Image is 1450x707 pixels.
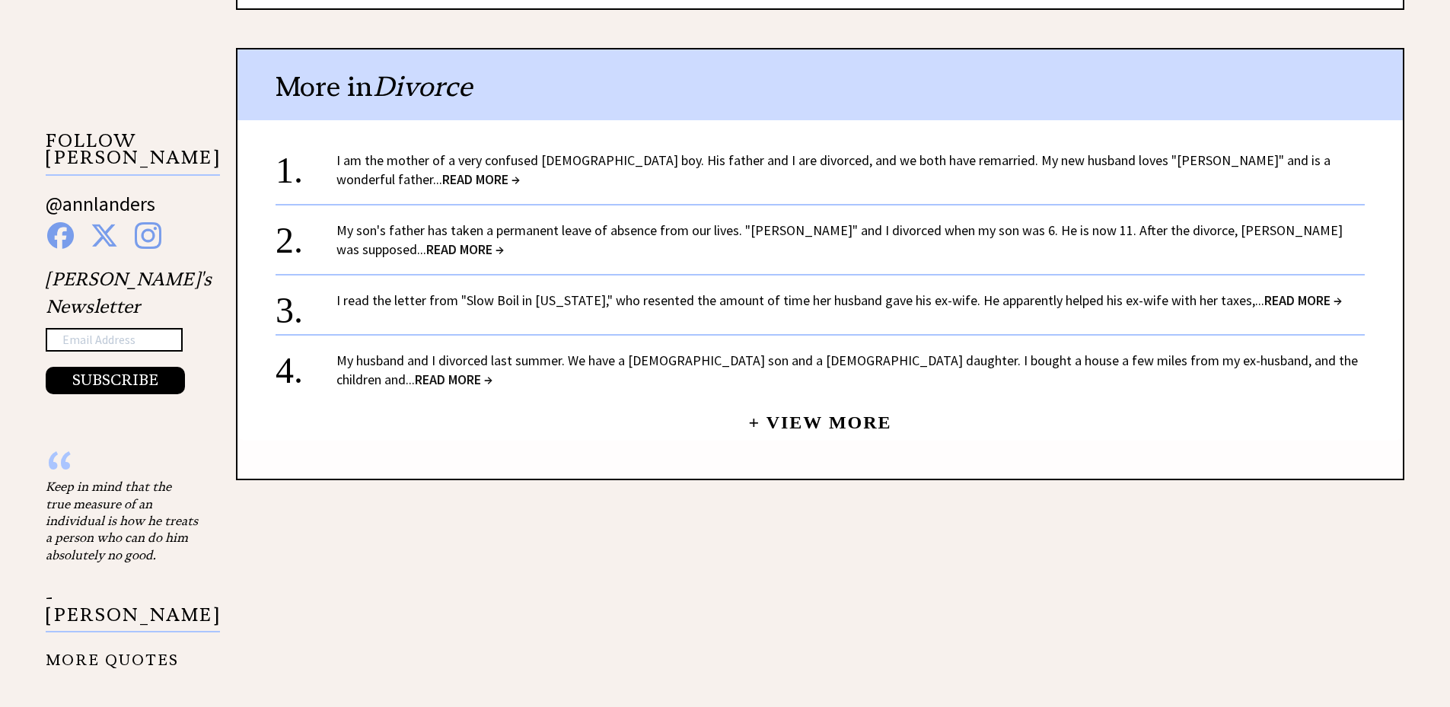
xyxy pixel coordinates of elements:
[373,69,472,104] span: Divorce
[47,222,74,249] img: facebook%20blue.png
[336,291,1342,309] a: I read the letter from "Slow Boil in [US_STATE]," who resented the amount of time her husband gav...
[426,240,504,258] span: READ MORE →
[276,351,336,379] div: 4.
[46,367,185,394] button: SUBSCRIBE
[46,266,212,395] div: [PERSON_NAME]'s Newsletter
[46,589,220,632] p: - [PERSON_NAME]
[336,221,1343,258] a: My son's father has taken a permanent leave of absence from our lives. "[PERSON_NAME]" and I divo...
[46,191,155,231] a: @annlanders
[135,222,161,249] img: instagram%20blue.png
[276,221,336,249] div: 2.
[276,291,336,319] div: 3.
[46,132,220,176] p: FOLLOW [PERSON_NAME]
[1264,291,1342,309] span: READ MORE →
[91,222,118,249] img: x%20blue.png
[237,49,1403,120] div: More in
[336,352,1358,388] a: My husband and I divorced last summer. We have a [DEMOGRAPHIC_DATA] son and a [DEMOGRAPHIC_DATA] ...
[748,400,891,432] a: + View More
[276,151,336,179] div: 1.
[46,463,198,478] div: “
[336,151,1330,188] a: I am the mother of a very confused [DEMOGRAPHIC_DATA] boy. His father and I are divorced, and we ...
[415,371,492,388] span: READ MORE →
[442,170,520,188] span: READ MORE →
[46,639,179,669] a: MORE QUOTES
[46,478,198,563] div: Keep in mind that the true measure of an individual is how he treats a person who can do him abso...
[46,328,183,352] input: Email Address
